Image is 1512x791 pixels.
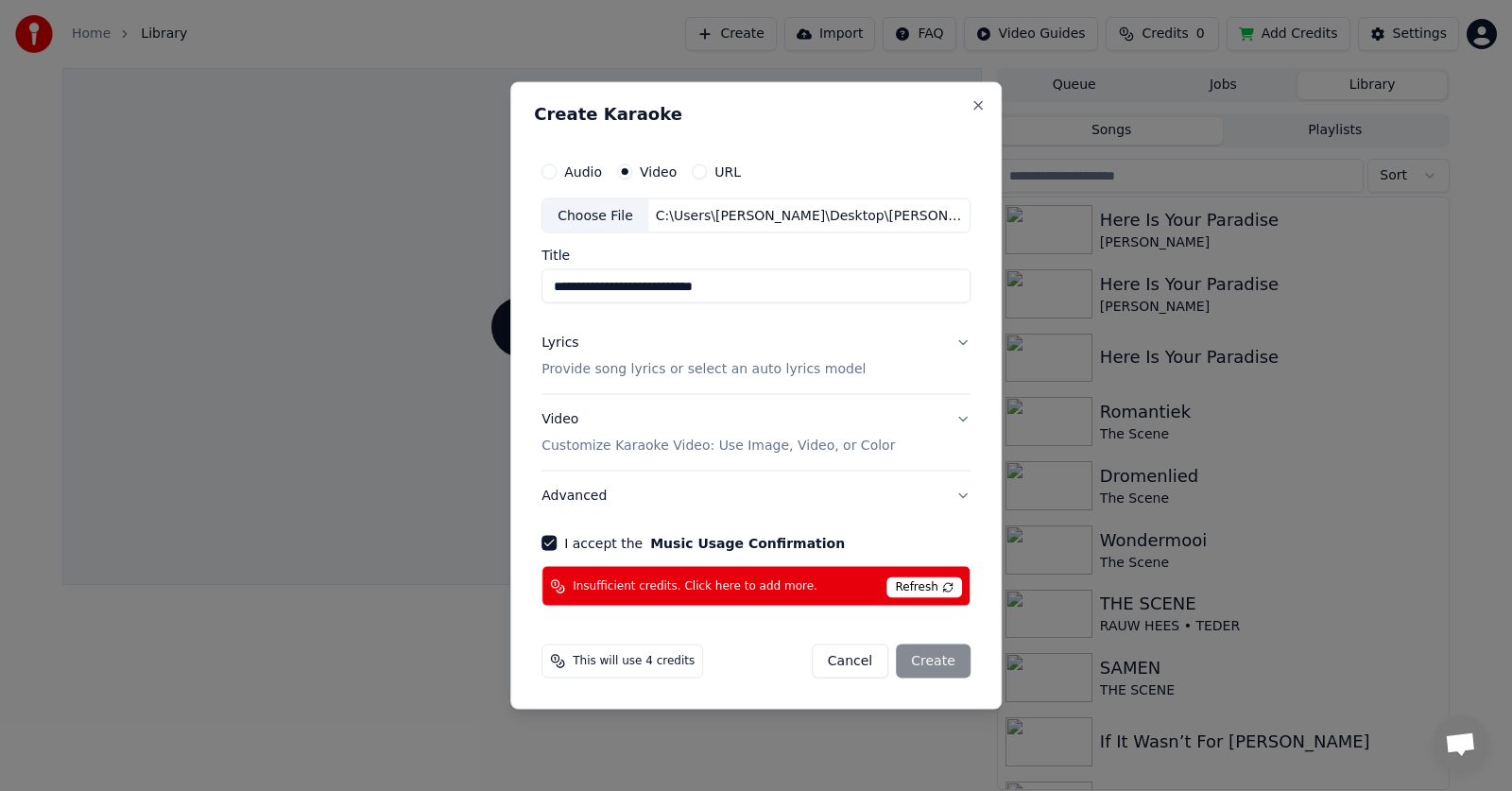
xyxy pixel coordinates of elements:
[541,395,971,471] button: VideoCustomize Karaoke Video: Use Image, Video, or Color
[542,198,648,232] div: Choose File
[564,537,845,550] label: I accept the
[886,577,961,598] span: Refresh
[541,334,578,353] div: Lyrics
[564,164,602,178] label: Audio
[541,472,971,521] button: Advanced
[650,537,845,550] button: I accept the
[541,437,895,456] p: Customize Karaoke Video: Use Image, Video, or Color
[714,164,741,178] label: URL
[648,206,970,225] div: C:\Users\[PERSON_NAME]\Desktop\[PERSON_NAME] banden 2024\[PERSON_NAME] - Voel me zo alleen.mp3
[541,249,971,262] label: Title
[640,164,677,178] label: Video
[812,645,888,679] button: Cancel
[541,318,971,394] button: LyricsProvide song lyrics or select an auto lyrics model
[534,105,978,122] h2: Create Karaoke
[541,410,895,456] div: Video
[573,654,695,669] span: This will use 4 credits
[573,578,817,593] span: Insufficient credits. Click here to add more.
[541,360,866,379] p: Provide song lyrics or select an auto lyrics model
